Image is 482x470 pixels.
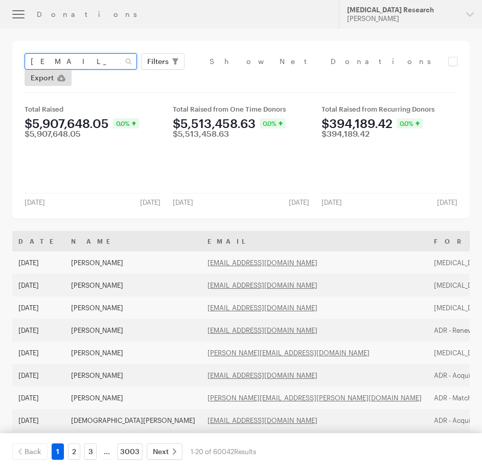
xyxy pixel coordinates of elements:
td: [DATE] [12,296,65,319]
div: 0.0% [397,118,423,129]
div: [PERSON_NAME] [347,14,458,23]
div: $5,907,648.05 [25,117,109,130]
a: [EMAIL_ADDRESS][DOMAIN_NAME] [208,281,317,289]
a: [EMAIL_ADDRESS][DOMAIN_NAME] [208,326,317,334]
td: [PERSON_NAME] [65,432,201,454]
a: [EMAIL_ADDRESS][DOMAIN_NAME] [208,371,317,379]
span: Results [234,447,256,456]
td: [DATE] [12,387,65,409]
td: [PERSON_NAME] [65,274,201,296]
td: [DATE] [12,432,65,454]
td: [DEMOGRAPHIC_DATA][PERSON_NAME] [65,409,201,432]
td: [PERSON_NAME] [65,387,201,409]
td: [PERSON_NAME] [65,341,201,364]
div: [DATE] [315,198,348,206]
th: Date [12,231,65,251]
div: 0.0% [113,118,139,129]
div: $394,189.42 [322,130,370,138]
div: 1-20 of 60042 [191,443,256,460]
th: Email [201,231,428,251]
td: [PERSON_NAME] [65,364,201,387]
span: Next [153,445,169,458]
a: [EMAIL_ADDRESS][DOMAIN_NAME] [208,259,317,267]
a: [PERSON_NAME][EMAIL_ADDRESS][DOMAIN_NAME] [208,349,370,357]
a: 3 [84,443,97,460]
div: [DATE] [431,198,464,206]
div: [DATE] [134,198,167,206]
td: [PERSON_NAME] [65,251,201,274]
span: Export [31,72,54,84]
a: [EMAIL_ADDRESS][DOMAIN_NAME] [208,416,317,424]
div: $394,189.42 [322,117,393,130]
th: Name [65,231,201,251]
td: [DATE] [12,409,65,432]
td: [PERSON_NAME] [65,296,201,319]
a: 3003 [117,443,143,460]
div: Total Raised from One Time Donors [173,105,309,113]
a: [PERSON_NAME][EMAIL_ADDRESS][PERSON_NAME][DOMAIN_NAME] [208,394,422,402]
a: Export [25,70,72,86]
div: Total Raised [25,105,160,113]
input: Search Name & Email [25,53,137,70]
a: Next [147,443,182,460]
div: [DATE] [18,198,51,206]
a: [EMAIL_ADDRESS][DOMAIN_NAME] [208,304,317,312]
div: [DATE] [167,198,199,206]
td: [DATE] [12,364,65,387]
td: [DATE] [12,341,65,364]
div: $5,907,648.05 [25,130,81,138]
div: [DATE] [283,198,315,206]
div: 0.0% [260,118,286,129]
a: 2 [68,443,80,460]
td: [PERSON_NAME] [65,319,201,341]
div: $5,513,458.63 [173,130,229,138]
button: Filters [141,53,185,70]
div: Total Raised from Recurring Donors [322,105,457,113]
td: [DATE] [12,274,65,296]
div: [MEDICAL_DATA] Research [347,6,458,14]
div: $5,513,458.63 [173,117,256,130]
span: Filters [147,55,169,68]
td: [DATE] [12,251,65,274]
td: [DATE] [12,319,65,341]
